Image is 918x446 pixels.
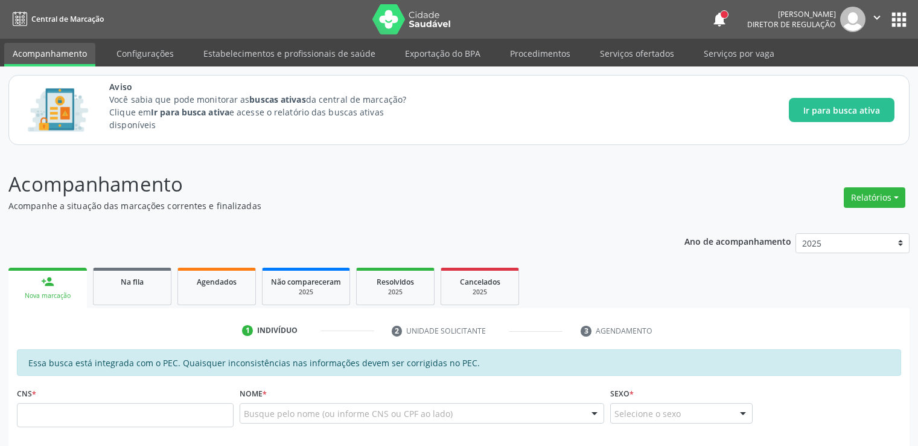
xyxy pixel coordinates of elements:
[244,407,453,420] span: Busque pelo nome (ou informe CNS ou CPF ao lado)
[591,43,683,64] a: Serviços ofertados
[109,80,429,93] span: Aviso
[197,277,237,287] span: Agendados
[8,199,639,212] p: Acompanhe a situação das marcações correntes e finalizadas
[614,407,681,420] span: Selecione o sexo
[365,288,426,297] div: 2025
[840,7,865,32] img: img
[865,7,888,32] button: 
[747,19,836,30] span: Diretor de regulação
[610,384,634,403] label: Sexo
[17,349,901,376] div: Essa busca está integrada com o PEC. Quaisquer inconsistências nas informações devem ser corrigid...
[711,11,728,28] button: notifications
[450,288,510,297] div: 2025
[502,43,579,64] a: Procedimentos
[460,277,500,287] span: Cancelados
[242,325,253,336] div: 1
[684,233,791,248] p: Ano de acompanhamento
[271,277,341,287] span: Não compareceram
[789,98,894,122] button: Ir para busca ativa
[271,288,341,297] div: 2025
[8,9,104,29] a: Central de Marcação
[24,83,92,137] img: Imagem de CalloutCard
[121,277,144,287] span: Na fila
[870,11,884,24] i: 
[377,277,414,287] span: Resolvidos
[249,94,305,105] strong: buscas ativas
[844,187,905,208] button: Relatórios
[803,104,880,117] span: Ir para busca ativa
[397,43,489,64] a: Exportação do BPA
[151,106,229,118] strong: Ir para busca ativa
[695,43,783,64] a: Serviços por vaga
[109,93,429,131] p: Você sabia que pode monitorar as da central de marcação? Clique em e acesse o relatório das busca...
[41,275,54,288] div: person_add
[888,9,910,30] button: apps
[17,384,36,403] label: CNS
[4,43,95,66] a: Acompanhamento
[8,169,639,199] p: Acompanhamento
[31,14,104,24] span: Central de Marcação
[17,291,78,300] div: Nova marcação
[195,43,384,64] a: Estabelecimentos e profissionais de saúde
[108,43,182,64] a: Configurações
[747,9,836,19] div: [PERSON_NAME]
[240,384,267,403] label: Nome
[257,325,298,336] div: Indivíduo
